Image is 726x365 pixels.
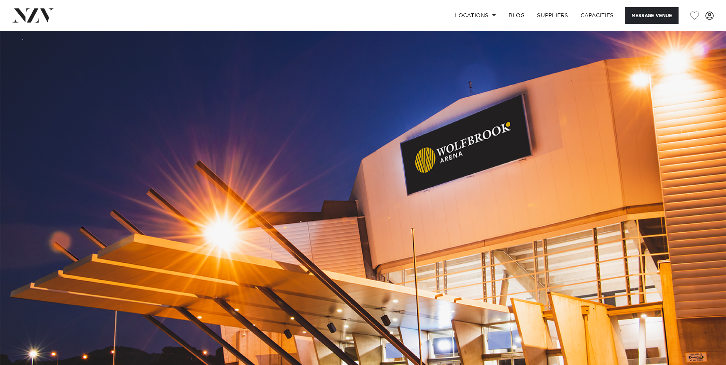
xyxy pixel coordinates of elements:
img: nzv-logo.png [12,8,54,22]
a: BLOG [502,7,531,24]
a: Locations [449,7,502,24]
a: Capacities [574,7,620,24]
a: SUPPLIERS [531,7,574,24]
button: Message Venue [625,7,679,24]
